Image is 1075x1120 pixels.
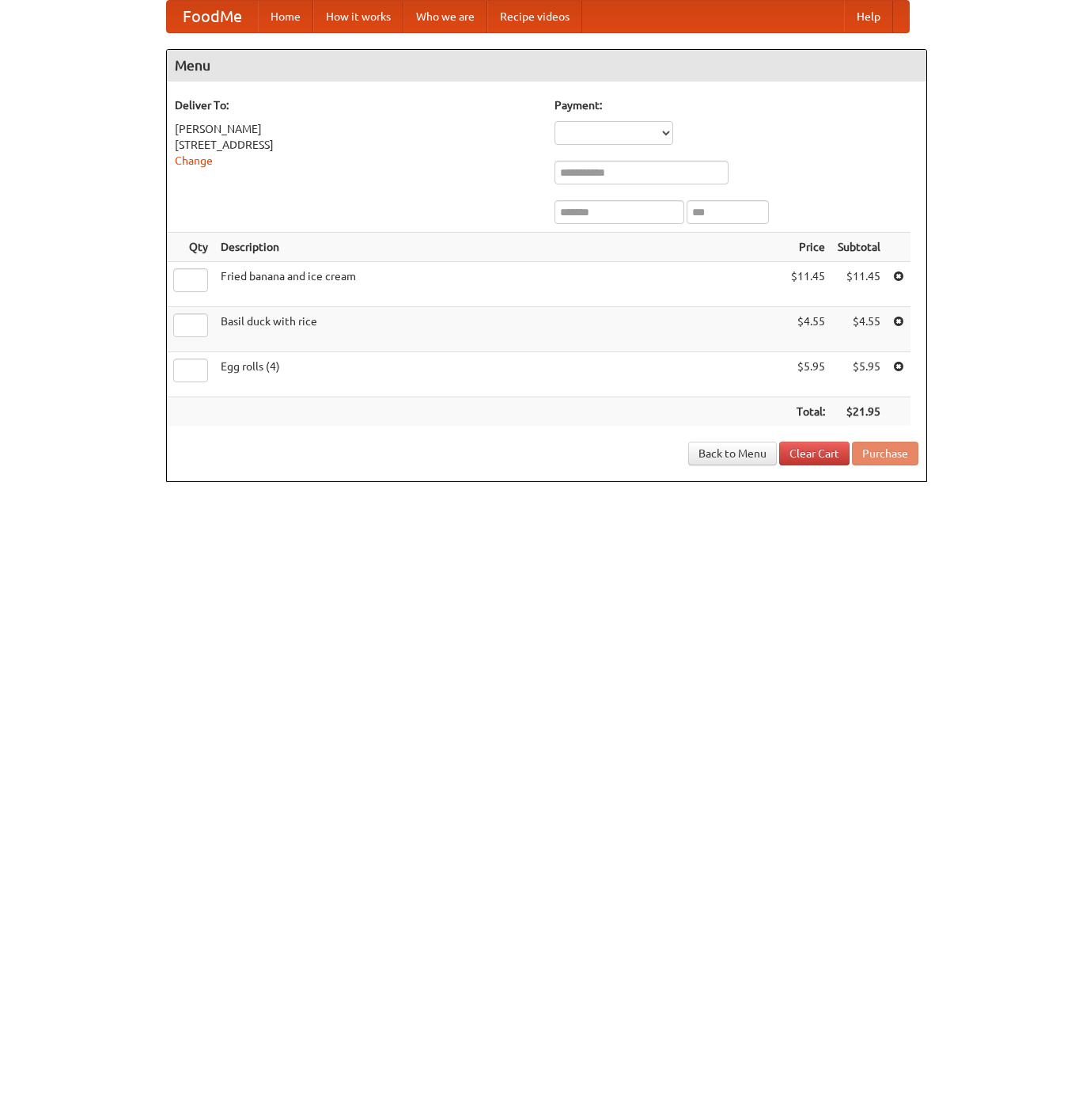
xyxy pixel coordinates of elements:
td: $5.95 [831,352,887,397]
a: Recipe videos [487,1,582,32]
td: Basil duck with rice [214,307,785,352]
th: Description [214,233,785,262]
a: How it works [313,1,403,32]
td: Egg rolls (4) [214,352,785,397]
button: Purchase [852,442,918,465]
td: $5.95 [785,352,831,397]
th: Total: [785,397,831,427]
a: Change [175,154,213,167]
th: Qty [167,233,214,262]
td: $11.45 [785,262,831,307]
th: Price [785,233,831,262]
a: Help [844,1,893,32]
td: $11.45 [831,262,887,307]
a: Clear Cart [779,442,850,465]
div: [PERSON_NAME] [175,121,539,137]
td: Fried banana and ice cream [214,262,785,307]
td: $4.55 [831,307,887,352]
div: [STREET_ADDRESS] [175,137,539,153]
th: $21.95 [831,397,887,427]
h4: Menu [167,50,926,82]
a: FoodMe [167,1,258,32]
h5: Payment: [555,97,918,113]
h5: Deliver To: [175,97,539,113]
th: Subtotal [831,233,887,262]
a: Who we are [403,1,487,32]
a: Home [258,1,313,32]
td: $4.55 [785,307,831,352]
a: Back to Menu [688,442,777,465]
